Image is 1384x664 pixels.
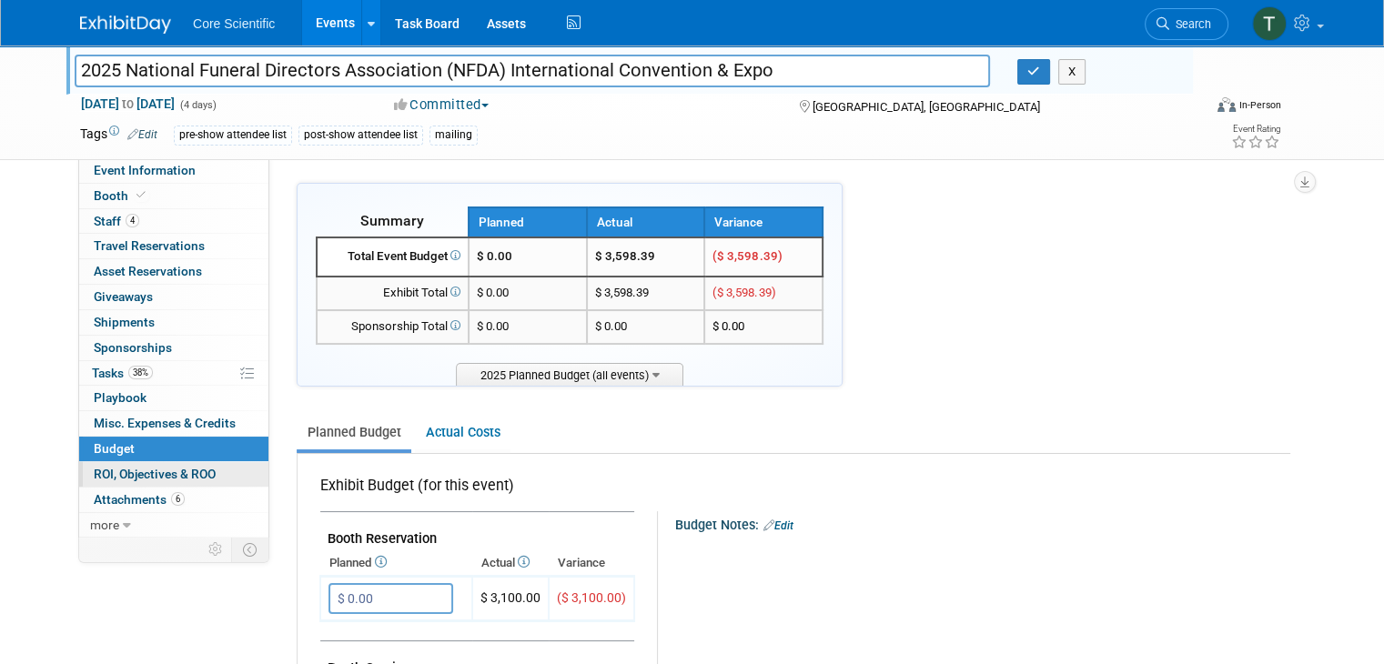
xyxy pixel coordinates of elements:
span: Staff [94,214,139,228]
a: Attachments6 [79,488,268,512]
img: Format-Inperson.png [1217,97,1236,112]
span: 38% [128,366,153,379]
span: 2025 Planned Budget (all events) [456,363,683,386]
a: Misc. Expenses & Credits [79,411,268,436]
span: to [119,96,136,111]
div: Exhibit Budget (for this event) [320,476,627,506]
div: pre-show attendee list [174,126,292,145]
th: Variance [704,207,823,237]
span: Booth [94,188,149,203]
a: Asset Reservations [79,259,268,284]
span: 4 [126,214,139,227]
i: Booth reservation complete [136,190,146,200]
span: Travel Reservations [94,238,205,253]
div: Event Rating [1231,125,1280,134]
span: Misc. Expenses & Credits [94,416,236,430]
a: more [79,513,268,538]
span: Giveaways [94,289,153,304]
a: Sponsorships [79,336,268,360]
th: Planned [469,207,587,237]
span: [DATE] [DATE] [80,96,176,112]
span: Core Scientific [193,16,275,31]
span: $ 0.00 [477,249,512,263]
a: Edit [127,128,157,141]
th: Actual [587,207,705,237]
th: Actual [472,550,549,576]
span: ROI, Objectives & ROO [94,467,216,481]
span: ($ 3,100.00) [557,590,626,605]
div: Total Event Budget [325,248,460,266]
img: Thila Pathma [1252,6,1287,41]
a: Edit [763,519,793,532]
a: Budget [79,437,268,461]
a: Actual Costs [415,416,510,449]
span: Event Information [94,163,196,177]
td: Personalize Event Tab Strip [200,538,232,561]
div: mailing [429,126,478,145]
span: Summary [360,212,424,229]
td: Booth Reservation [320,512,634,551]
span: $ 0.00 [477,319,509,333]
div: Sponsorship Total [325,318,460,336]
span: Playbook [94,390,146,405]
a: Search [1145,8,1228,40]
div: In-Person [1238,98,1281,112]
span: Attachments [94,492,185,507]
div: post-show attendee list [298,126,423,145]
th: Planned [320,550,472,576]
span: more [90,518,119,532]
td: $ 3,598.39 [587,277,705,310]
img: ExhibitDay [80,15,171,34]
div: Exhibit Total [325,285,460,302]
a: ROI, Objectives & ROO [79,462,268,487]
a: Travel Reservations [79,234,268,258]
span: Sponsorships [94,340,172,355]
button: X [1058,59,1086,85]
a: Booth [79,184,268,208]
button: Committed [388,96,496,115]
span: (4 days) [178,99,217,111]
a: Shipments [79,310,268,335]
span: [GEOGRAPHIC_DATA], [GEOGRAPHIC_DATA] [813,100,1040,114]
a: Giveaways [79,285,268,309]
span: Shipments [94,315,155,329]
span: $ 0.00 [712,319,744,333]
div: Budget Notes: [675,511,1288,535]
span: Asset Reservations [94,264,202,278]
span: Tasks [92,366,153,380]
span: Search [1169,17,1211,31]
span: 6 [171,492,185,506]
a: Event Information [79,158,268,183]
th: Variance [549,550,634,576]
span: ($ 3,598.39) [712,249,782,263]
td: $ 0.00 [587,310,705,344]
td: Tags [80,125,157,146]
a: Playbook [79,386,268,410]
span: $ 0.00 [477,286,509,299]
div: Event Format [1104,95,1281,122]
a: Planned Budget [297,416,411,449]
a: Tasks38% [79,361,268,386]
span: ($ 3,598.39) [712,286,775,299]
td: Toggle Event Tabs [232,538,269,561]
td: $ 3,598.39 [587,237,705,277]
span: Budget [94,441,135,456]
a: Staff4 [79,209,268,234]
span: $ 3,100.00 [480,590,540,605]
